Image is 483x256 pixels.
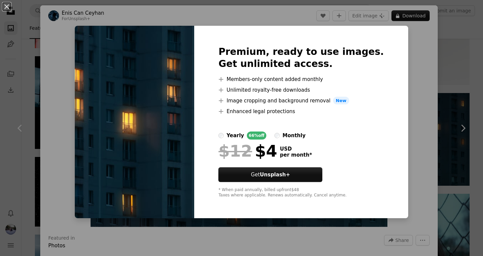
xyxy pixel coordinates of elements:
[218,107,384,115] li: Enhanced legal protections
[333,97,349,105] span: New
[218,133,224,138] input: yearly66%off
[218,142,252,160] span: $12
[260,172,290,178] strong: Unsplash+
[218,97,384,105] li: Image cropping and background removal
[280,152,312,158] span: per month *
[218,86,384,94] li: Unlimited royalty-free downloads
[218,46,384,70] h2: Premium, ready to use images. Get unlimited access.
[218,187,384,198] div: * When paid annually, billed upfront $48 Taxes where applicable. Renews automatically. Cancel any...
[282,132,306,140] div: monthly
[226,132,244,140] div: yearly
[280,146,312,152] span: USD
[218,75,384,83] li: Members-only content added monthly
[218,142,277,160] div: $4
[75,26,194,219] img: premium_photo-1738451201702-6099431434d9
[247,132,267,140] div: 66% off
[218,167,322,182] a: GetUnsplash+
[274,133,280,138] input: monthly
